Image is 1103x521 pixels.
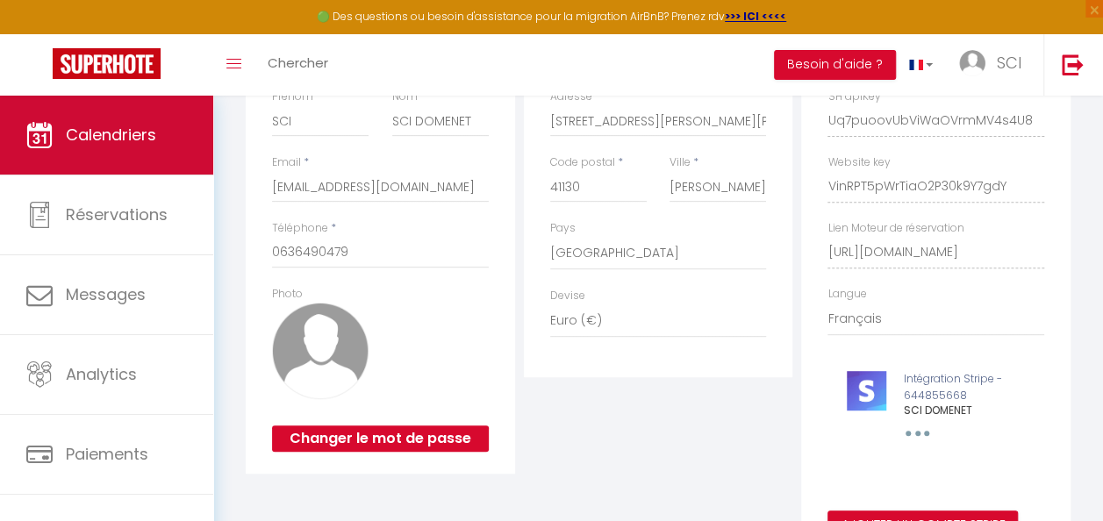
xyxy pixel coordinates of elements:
a: >>> ICI <<<< [725,9,786,24]
label: Prénom [272,89,313,105]
label: Email [272,154,301,171]
label: Téléphone [272,220,328,237]
span: Paiements [66,443,148,465]
span: Messages [66,283,146,305]
label: Website key [827,154,890,171]
label: Langue [827,286,866,303]
label: Photo [272,286,303,303]
label: Code postal [550,154,615,171]
label: Ville [670,154,691,171]
img: stripe-logo.jpeg [847,371,886,410]
img: avatar.png [272,303,369,399]
label: Devise [550,288,585,304]
span: Calendriers [66,124,156,146]
span: SCI [997,52,1021,74]
button: Changer le mot de passe [272,425,489,452]
span: Chercher [268,54,328,72]
span: SCI DOMENET [904,403,972,418]
img: logout [1062,54,1084,75]
label: Pays [550,220,576,237]
label: Lien Moteur de réservation [827,220,963,237]
span: Réservations [66,203,168,225]
a: Chercher [254,34,341,96]
label: Adresse [550,89,592,105]
button: Besoin d'aide ? [774,50,896,80]
img: ... [959,50,985,76]
img: Super Booking [53,48,161,79]
p: Intégration Stripe - 644855668 [834,371,1042,404]
a: ... SCI [946,34,1043,96]
span: Analytics [66,363,137,385]
label: Nom [392,89,418,105]
label: SH apiKey [827,89,880,105]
